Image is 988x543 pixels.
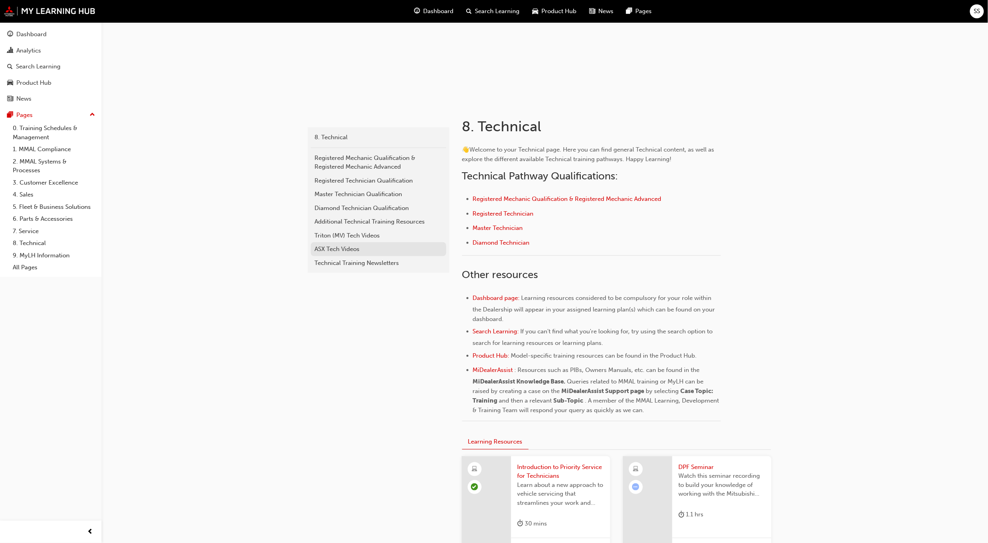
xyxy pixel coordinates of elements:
[970,4,984,18] button: SS
[462,146,716,163] span: Welcome to your Technical page. Here you can find general Technical content, as well as explore t...
[10,122,98,143] a: 0. Training Schedules & Management
[311,229,446,243] a: Triton (MV) Tech Videos
[626,6,632,16] span: pages-icon
[974,7,980,16] span: SS
[3,59,98,74] a: Search Learning
[315,245,442,254] div: ASX Tech Videos
[311,242,446,256] a: ASX Tech Videos
[473,294,520,302] span: Dashboard page:
[315,217,442,226] div: Additional Technical Training Resources
[7,95,13,103] span: news-icon
[10,143,98,156] a: 1. MMAL Compliance
[554,397,584,404] span: Sub-Topic
[3,108,98,123] button: Pages
[511,352,697,359] span: Model-specific training resources can be found in the Product Hub.
[471,483,478,490] span: learningRecordVerb_PASS-icon
[473,224,523,232] a: Master Technician
[7,80,13,87] span: car-icon
[517,463,604,481] span: Introduction to Priority Service for Technicians
[10,201,98,213] a: 5. Fleet & Business Solutions
[3,76,98,90] a: Product Hub
[633,464,638,475] span: learningResourceType_ELEARNING-icon
[7,63,13,70] span: search-icon
[632,483,639,490] span: learningRecordVerb_ATTEMPT-icon
[517,519,547,529] div: 30 mins
[473,328,715,346] span: If you can't find what you're looking for, try using the search option to search for learning res...
[315,133,442,142] div: 8. Technical
[583,3,620,19] a: news-iconNews
[472,464,477,475] span: learningResourceType_ELEARNING-icon
[473,352,510,359] a: Product Hub:
[473,366,513,374] a: MiDealerAssist
[10,225,98,237] a: 7. Service
[462,118,723,135] h1: 8. Technical
[473,239,530,246] span: Diamond Technician
[517,519,523,529] span: duration-icon
[517,481,604,508] span: Learn about a new approach to vehicle servicing that streamlines your work and provides a quicker...
[3,91,98,106] a: News
[315,204,442,213] div: Diamond Technician Qualification
[311,130,446,144] a: 8. Technical
[7,47,13,54] span: chart-icon
[10,237,98,249] a: 8. Technical
[16,46,41,55] div: Analytics
[90,110,95,120] span: up-icon
[562,387,644,395] span: MiDealerAssist Support page
[16,78,51,88] div: Product Hub
[589,6,595,16] span: news-icon
[16,62,61,71] div: Search Learning
[462,146,470,153] span: 👋
[10,261,98,274] a: All Pages
[462,269,538,281] span: Other resources
[679,463,765,472] span: DPF Seminar
[462,170,618,182] span: Technical Pathway Qualifications:
[473,294,717,323] span: Learning resources considered to be compulsory for your role within the Dealership will appear in...
[526,3,583,19] a: car-iconProduct Hub
[679,510,704,520] div: 1.1 hrs
[315,259,442,268] div: Technical Training Newsletters
[10,156,98,177] a: 2. MMAL Systems & Processes
[541,7,576,16] span: Product Hub
[311,201,446,215] a: Diamond Technician Qualification
[16,30,47,39] div: Dashboard
[3,27,98,42] a: Dashboard
[10,213,98,225] a: 6. Parts & Accessories
[88,527,94,537] span: prev-icon
[311,256,446,270] a: Technical Training Newsletters
[679,510,685,520] span: duration-icon
[414,6,420,16] span: guage-icon
[315,154,442,171] div: Registered Mechanic Qualification & Registered Mechanic Advanced
[679,471,765,498] span: Watch this seminar recording to build your knowledge of working with the Mitsubishi Diesel Partic...
[16,111,33,120] div: Pages
[16,94,31,103] div: News
[7,31,13,38] span: guage-icon
[10,189,98,201] a: 4. Sales
[635,7,652,16] span: Pages
[311,174,446,188] a: Registered Technician Qualification
[423,7,453,16] span: Dashboard
[311,187,446,201] a: Master Technician Qualification
[10,249,98,262] a: 9. MyLH Information
[4,6,96,16] img: mmal
[473,195,662,202] a: Registered Mechanic Qualification & Registered Mechanic Advanced
[473,210,534,217] a: Registered Technician
[473,397,721,414] span: . A member of the MMAL Learning, Development & Training Team will respond your query as quickly a...
[462,434,529,450] button: Learning Resources
[7,112,13,119] span: pages-icon
[473,378,566,385] span: MiDealerAssist Knowledge Base.
[515,366,700,374] span: : Resources such as PIBs, Owners Manuals, etc. can be found in the
[473,378,705,395] span: Queries related to MMAL training or MyLH can be raised by creating a case on the
[3,43,98,58] a: Analytics
[598,7,613,16] span: News
[475,7,519,16] span: Search Learning
[460,3,526,19] a: search-iconSearch Learning
[315,176,442,185] div: Registered Technician Qualification
[473,328,519,335] span: Search Learning:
